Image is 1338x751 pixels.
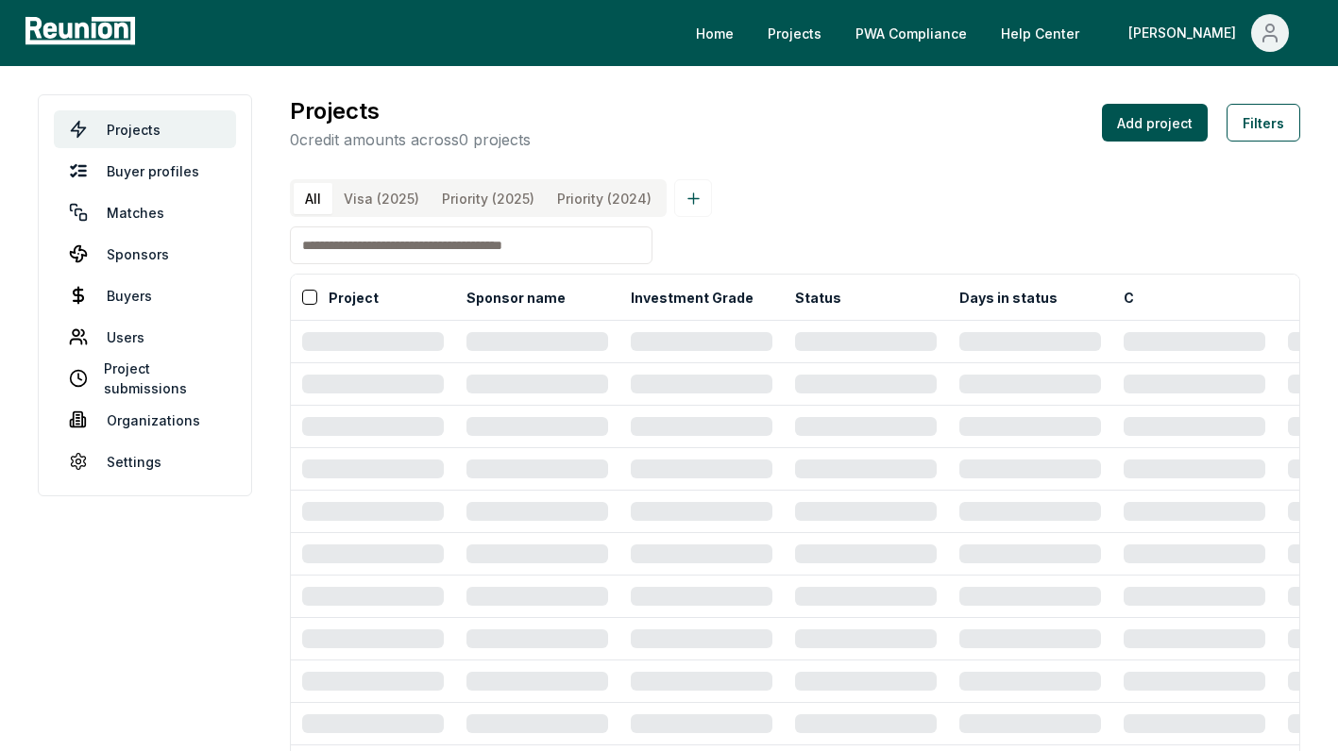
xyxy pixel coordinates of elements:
nav: Main [681,14,1319,52]
h3: Projects [290,94,531,128]
p: 0 credit amounts across 0 projects [290,128,531,151]
a: Projects [54,110,236,148]
div: [PERSON_NAME] [1128,14,1244,52]
button: Sponsor name [463,278,569,316]
a: Projects [753,14,837,52]
a: Users [54,318,236,356]
button: Project [325,278,382,316]
button: Visa (2025) [332,183,431,214]
button: All [294,183,332,214]
button: Credit type [1120,278,1203,316]
button: Filters [1227,104,1300,142]
button: Status [791,278,845,316]
button: Priority (2024) [546,183,663,214]
button: [PERSON_NAME] [1113,14,1304,52]
button: Priority (2025) [431,183,546,214]
button: Investment Grade [627,278,757,316]
a: Help Center [986,14,1094,52]
a: PWA Compliance [840,14,982,52]
button: Add project [1102,104,1208,142]
button: Days in status [956,278,1061,316]
a: Project submissions [54,359,236,397]
a: Home [681,14,749,52]
a: Organizations [54,401,236,439]
a: Buyers [54,276,236,314]
a: Matches [54,193,236,231]
a: Sponsors [54,235,236,273]
a: Settings [54,442,236,480]
a: Buyer profiles [54,152,236,190]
